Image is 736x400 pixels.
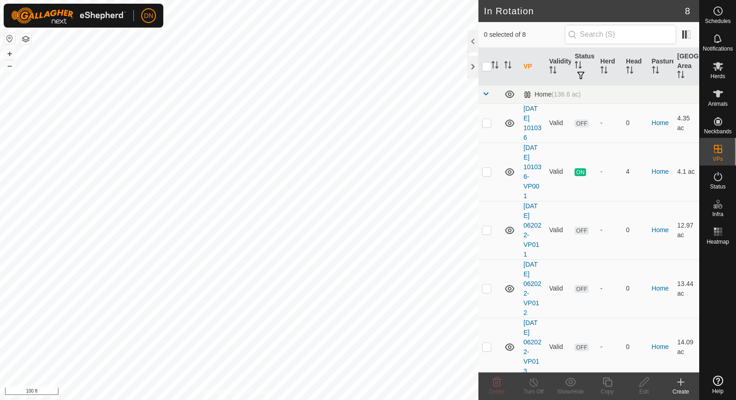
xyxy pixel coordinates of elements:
[523,319,541,375] a: [DATE] 062022-VP013
[622,259,648,318] td: 0
[20,34,31,45] button: Map Layers
[575,285,588,293] span: OFF
[622,103,648,143] td: 0
[652,168,669,175] a: Home
[626,388,662,396] div: Edit
[523,144,541,200] a: [DATE] 101036-VP001
[712,211,723,217] span: Infra
[489,389,505,395] span: Delete
[652,285,669,292] a: Home
[504,63,512,70] p-sorticon: Activate to sort
[622,48,648,86] th: Head
[4,48,15,59] button: +
[677,72,684,80] p-sorticon: Activate to sort
[707,239,729,245] span: Heatmap
[662,388,699,396] div: Create
[700,372,736,398] a: Help
[575,227,588,234] span: OFF
[622,318,648,376] td: 0
[622,201,648,259] td: 0
[600,167,619,177] div: -
[673,259,699,318] td: 13.44 ac
[575,120,588,127] span: OFF
[600,118,619,128] div: -
[600,68,608,75] p-sorticon: Activate to sort
[484,6,685,17] h2: In Rotation
[685,4,690,18] span: 8
[248,388,276,396] a: Contact Us
[648,48,674,86] th: Pasture
[652,226,669,234] a: Home
[546,318,571,376] td: Valid
[713,156,723,162] span: VPs
[546,201,571,259] td: Valid
[4,33,15,44] button: Reset Map
[710,184,725,189] span: Status
[673,318,699,376] td: 14.09 ac
[546,103,571,143] td: Valid
[523,105,541,141] a: [DATE] 101036
[600,284,619,293] div: -
[652,119,669,126] a: Home
[673,48,699,86] th: [GEOGRAPHIC_DATA] Area
[515,388,552,396] div: Turn Off
[708,101,728,107] span: Animals
[703,46,733,51] span: Notifications
[622,143,648,201] td: 4
[523,91,581,98] div: Home
[673,103,699,143] td: 4.35 ac
[597,48,622,86] th: Herd
[626,68,633,75] p-sorticon: Activate to sort
[571,48,597,86] th: Status
[546,259,571,318] td: Valid
[11,7,126,24] img: Gallagher Logo
[712,389,724,394] span: Help
[203,388,237,396] a: Privacy Policy
[546,143,571,201] td: Valid
[673,143,699,201] td: 4.1 ac
[652,343,669,350] a: Home
[144,11,153,21] span: DN
[520,48,546,86] th: VP
[600,342,619,352] div: -
[600,225,619,235] div: -
[552,388,589,396] div: Show/Hide
[710,74,725,79] span: Herds
[546,48,571,86] th: Validity
[565,25,676,44] input: Search (S)
[673,201,699,259] td: 12.97 ac
[575,168,586,176] span: ON
[589,388,626,396] div: Copy
[549,68,557,75] p-sorticon: Activate to sort
[523,202,541,258] a: [DATE] 062022-VP011
[652,68,659,75] p-sorticon: Activate to sort
[523,261,541,316] a: [DATE] 062022-VP012
[491,63,499,70] p-sorticon: Activate to sort
[484,30,565,40] span: 0 selected of 8
[575,63,582,70] p-sorticon: Activate to sort
[705,18,730,24] span: Schedules
[704,129,731,134] span: Neckbands
[575,343,588,351] span: OFF
[4,60,15,71] button: –
[552,91,581,98] span: (136.6 ac)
